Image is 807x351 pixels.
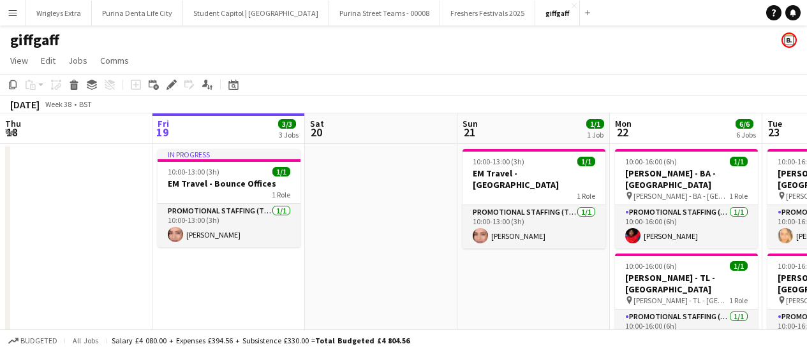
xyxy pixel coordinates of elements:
button: Budgeted [6,334,59,348]
span: Thu [5,118,21,129]
span: Fri [158,118,169,129]
a: Comms [95,52,134,69]
span: [PERSON_NAME] - TL - [GEOGRAPHIC_DATA] [633,296,729,305]
button: Student Capitol | [GEOGRAPHIC_DATA] [183,1,329,25]
span: 1 Role [729,191,748,201]
span: 22 [613,125,632,140]
span: 1 Role [729,296,748,305]
span: 1 Role [272,190,290,199]
span: Mon [615,118,632,129]
span: 1/1 [730,261,748,271]
h1: giffgaff [10,31,59,50]
span: Sun [463,118,478,129]
div: BST [79,99,92,109]
span: All jobs [70,336,101,345]
a: Edit [36,52,61,69]
span: 3/3 [278,119,296,129]
button: Wrigleys Extra [26,1,92,25]
span: Total Budgeted £4 804.56 [315,336,410,345]
button: Purina Street Teams - 00008 [329,1,440,25]
div: 1 Job [587,130,603,140]
app-job-card: 10:00-13:00 (3h)1/1EM Travel - [GEOGRAPHIC_DATA]1 RolePromotional Staffing (Team Leader)1/110:00-... [463,149,605,248]
div: 3 Jobs [279,130,299,140]
app-job-card: In progress10:00-13:00 (3h)1/1EM Travel - Bounce Offices1 RolePromotional Staffing (Team Leader)1... [158,149,300,247]
span: View [10,55,28,66]
span: 6/6 [736,119,753,129]
app-card-role: Promotional Staffing (Brand Ambassadors)1/110:00-16:00 (6h)[PERSON_NAME] [615,205,758,248]
span: Sat [310,118,324,129]
span: 10:00-13:00 (3h) [168,167,219,176]
a: View [5,52,33,69]
h3: [PERSON_NAME] - TL - [GEOGRAPHIC_DATA] [615,272,758,295]
button: Purina Denta Life City [92,1,183,25]
span: Comms [100,55,129,66]
a: Jobs [63,52,93,69]
span: 1/1 [577,157,595,166]
span: 1/1 [730,157,748,166]
app-job-card: 10:00-16:00 (6h)1/1[PERSON_NAME] - BA - [GEOGRAPHIC_DATA] [PERSON_NAME] - BA - [GEOGRAPHIC_DATA]1... [615,149,758,248]
span: Edit [41,55,56,66]
button: Freshers Festivals 2025 [440,1,535,25]
span: 10:00-13:00 (3h) [473,157,524,166]
span: 10:00-16:00 (6h) [625,261,677,271]
button: giffgaff [535,1,580,25]
span: 19 [156,125,169,140]
div: [DATE] [10,98,40,111]
div: In progress [158,149,300,159]
span: 1/1 [272,167,290,176]
span: 1/1 [586,119,604,129]
span: 23 [766,125,782,140]
app-card-role: Promotional Staffing (Team Leader)1/110:00-13:00 (3h)[PERSON_NAME] [463,205,605,248]
h3: EM Travel - [GEOGRAPHIC_DATA] [463,168,605,190]
span: Tue [767,118,782,129]
span: 20 [308,125,324,140]
span: 10:00-16:00 (6h) [625,157,677,166]
h3: EM Travel - Bounce Offices [158,178,300,189]
span: Budgeted [20,336,57,345]
div: Salary £4 080.00 + Expenses £394.56 + Subsistence £330.00 = [112,336,410,345]
span: 18 [3,125,21,140]
div: 6 Jobs [736,130,756,140]
app-user-avatar: Bounce Activations Ltd [781,32,797,48]
span: Week 38 [42,99,74,109]
span: [PERSON_NAME] - BA - [GEOGRAPHIC_DATA] [633,191,729,201]
h3: [PERSON_NAME] - BA - [GEOGRAPHIC_DATA] [615,168,758,190]
span: 1 Role [577,191,595,201]
span: Jobs [68,55,87,66]
span: 21 [461,125,478,140]
app-card-role: Promotional Staffing (Team Leader)1/110:00-13:00 (3h)[PERSON_NAME] [158,204,300,247]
